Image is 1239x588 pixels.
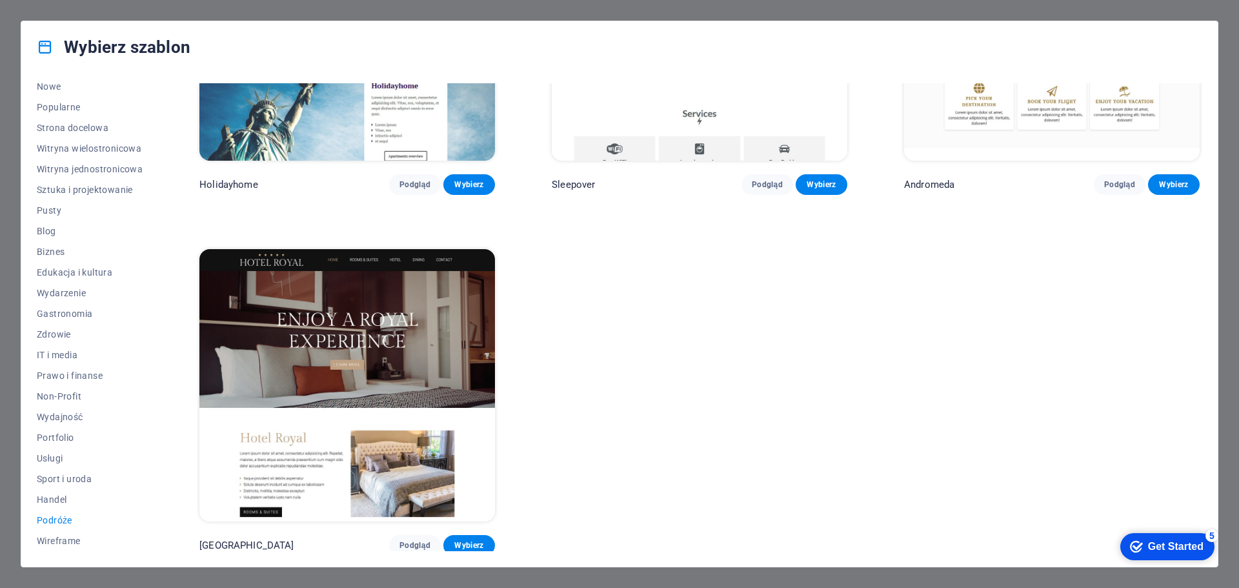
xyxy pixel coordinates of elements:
[37,117,143,138] button: Strona docelowa
[37,159,143,179] button: Witryna jednostronicowa
[399,179,430,190] span: Podgląd
[1094,174,1145,195] button: Podgląd
[443,174,495,195] button: Wybierz
[37,164,143,174] span: Witryna jednostronicowa
[752,179,783,190] span: Podgląd
[37,200,143,221] button: Pusty
[37,123,143,133] span: Strona docelowa
[454,179,485,190] span: Wybierz
[199,249,495,522] img: Hotel Royal
[37,205,143,216] span: Pusty
[1104,179,1135,190] span: Podgląd
[37,76,143,97] button: Nowe
[37,370,143,381] span: Prawo i finanse
[37,453,143,463] span: Usługi
[454,540,485,551] span: Wybierz
[37,247,143,257] span: Biznes
[37,489,143,510] button: Handel
[37,469,143,489] button: Sport i uroda
[37,283,143,303] button: Wydarzenie
[37,102,143,112] span: Popularne
[37,97,143,117] button: Popularne
[389,174,441,195] button: Podgląd
[38,14,94,26] div: Get Started
[199,539,294,552] p: [GEOGRAPHIC_DATA]
[37,81,143,92] span: Nowe
[796,174,847,195] button: Wybierz
[37,241,143,262] button: Biznes
[37,185,143,195] span: Sztuka i projektowanie
[1158,179,1189,190] span: Wybierz
[37,427,143,448] button: Portfolio
[552,178,595,191] p: Sleepover
[10,6,105,34] div: Get Started 5 items remaining, 0% complete
[37,386,143,407] button: Non-Profit
[37,309,143,319] span: Gastronomia
[37,179,143,200] button: Sztuka i projektowanie
[37,329,143,340] span: Zdrowie
[37,37,190,57] h4: Wybierz szablon
[37,531,143,551] button: Wireframe
[37,226,143,236] span: Blog
[199,178,258,191] p: Holidayhome
[37,221,143,241] button: Blog
[443,535,495,556] button: Wybierz
[96,3,108,15] div: 5
[37,288,143,298] span: Wydarzenie
[389,535,441,556] button: Podgląd
[37,262,143,283] button: Edukacja i kultura
[741,174,793,195] button: Podgląd
[37,494,143,505] span: Handel
[37,303,143,324] button: Gastronomia
[37,474,143,484] span: Sport i uroda
[37,448,143,469] button: Usługi
[37,365,143,386] button: Prawo i finanse
[37,391,143,401] span: Non-Profit
[37,324,143,345] button: Zdrowie
[399,540,430,551] span: Podgląd
[37,515,143,525] span: Podróże
[37,432,143,443] span: Portfolio
[37,412,143,422] span: Wydajność
[1148,174,1200,195] button: Wybierz
[806,179,837,190] span: Wybierz
[37,143,143,154] span: Witryna wielostronicowa
[37,138,143,159] button: Witryna wielostronicowa
[37,407,143,427] button: Wydajność
[37,536,143,546] span: Wireframe
[37,510,143,531] button: Podróże
[37,345,143,365] button: IT i media
[37,350,143,360] span: IT i media
[904,178,954,191] p: Andromeda
[37,267,143,278] span: Edukacja i kultura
